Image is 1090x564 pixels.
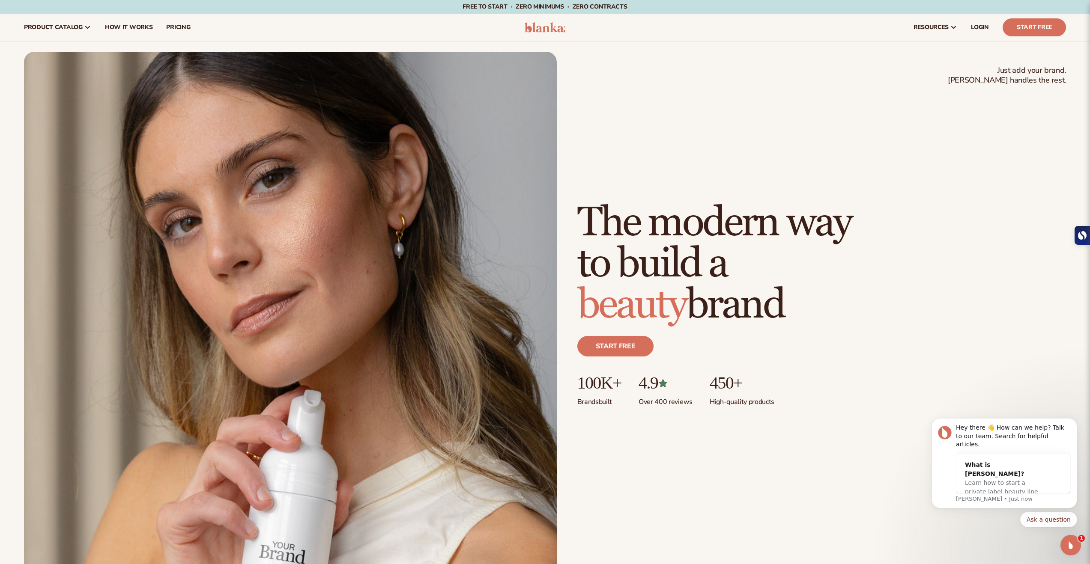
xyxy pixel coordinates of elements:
[639,374,693,392] p: 4.9
[964,14,996,41] a: LOGIN
[24,24,83,31] span: product catalog
[577,392,621,407] p: Brands built
[577,374,621,392] p: 100K+
[639,392,693,407] p: Over 400 reviews
[577,280,686,330] span: beauty
[907,14,964,41] a: resources
[710,374,774,392] p: 450+
[525,22,565,33] img: logo
[577,336,654,356] a: Start free
[1060,535,1081,555] iframe: Intercom live chat
[17,14,98,41] a: product catalog
[159,14,197,41] a: pricing
[1003,18,1066,36] a: Start Free
[463,3,627,11] span: Free to start · ZERO minimums · ZERO contracts
[577,202,851,326] h1: The modern way to build a brand
[98,14,160,41] a: How It Works
[971,24,989,31] span: LOGIN
[105,24,153,31] span: How It Works
[1078,535,1085,542] span: 1
[948,65,1066,86] span: Just add your brand. [PERSON_NAME] handles the rest.
[914,24,949,31] span: resources
[919,398,1090,541] iframe: Intercom notifications message
[166,24,190,31] span: pricing
[710,392,774,407] p: High-quality products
